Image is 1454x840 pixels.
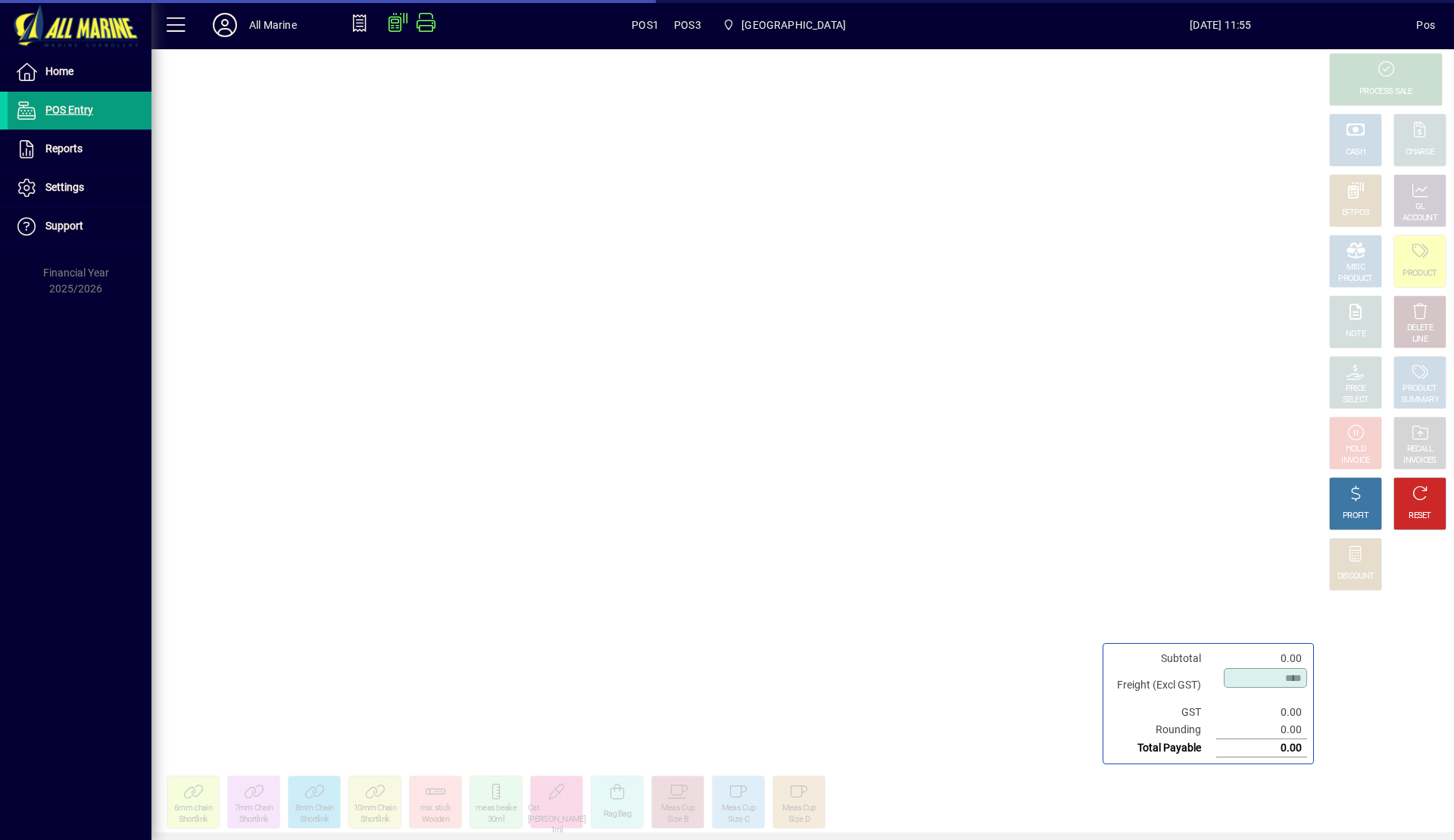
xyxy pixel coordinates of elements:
div: ACCOUNT [1403,213,1437,224]
div: PRODUCT [1338,273,1372,285]
div: DELETE [1407,323,1433,334]
div: Meas Cup [782,803,816,814]
div: GL [1415,201,1425,213]
div: Shortlink [360,814,390,826]
td: 0.00 [1216,704,1307,721]
div: Size D [788,814,810,826]
div: 7mm Chain [235,803,273,814]
div: Size C [728,814,749,826]
div: 30ml [488,814,504,826]
div: PROFIT [1343,511,1368,522]
span: Home [45,65,73,77]
button: Profile [201,11,249,39]
td: 0.00 [1216,650,1307,667]
div: PROCESS SALE [1359,86,1412,98]
div: Meas Cup [661,803,694,814]
div: Rag Bag [604,809,631,820]
span: POS1 [632,13,659,37]
div: EFTPOS [1342,208,1370,219]
a: Support [8,208,151,245]
span: [DATE] 11:55 [1025,13,1416,37]
span: POS Entry [45,104,93,116]
div: 10mm Chain [354,803,396,814]
div: PRICE [1346,383,1366,395]
div: MISC [1346,262,1365,273]
div: RECALL [1407,444,1434,455]
td: Total Payable [1109,739,1216,757]
div: PRODUCT [1403,268,1437,279]
div: SUMMARY [1401,395,1439,406]
td: Subtotal [1109,650,1216,667]
div: Cat [PERSON_NAME] [528,803,585,825]
span: Port Road [716,11,852,39]
div: 1ml [551,825,563,836]
div: 6mm chain [174,803,212,814]
div: Shortlink [300,814,329,826]
td: 0.00 [1216,739,1307,757]
div: LINE [1412,334,1427,345]
div: mix stick [420,803,451,814]
div: 8mm Chain [295,803,334,814]
div: Shortlink [179,814,208,826]
div: meas beake [476,803,516,814]
div: Pos [1416,13,1435,37]
div: CASH [1346,147,1365,158]
td: 0.00 [1216,721,1307,739]
div: Meas Cup [722,803,755,814]
a: Settings [8,169,151,207]
div: SELECT [1343,395,1369,406]
div: Size B [667,814,688,826]
div: PRODUCT [1403,383,1437,395]
div: CHARGE [1406,147,1435,158]
span: [GEOGRAPHIC_DATA] [741,13,846,37]
span: POS3 [674,13,701,37]
div: All Marine [249,13,297,37]
div: INVOICE [1341,455,1369,467]
td: GST [1109,704,1216,721]
div: HOLD [1346,444,1365,455]
div: Shortlink [239,814,269,826]
span: Reports [45,142,83,155]
div: DISCOUNT [1337,571,1374,582]
span: Settings [45,181,84,193]
div: Wooden [422,814,449,826]
a: Reports [8,130,151,168]
a: Home [8,53,151,91]
span: Support [45,220,83,232]
div: INVOICES [1403,455,1436,467]
td: Freight (Excl GST) [1109,667,1216,704]
div: NOTE [1346,329,1365,340]
td: Rounding [1109,721,1216,739]
div: RESET [1409,511,1431,522]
